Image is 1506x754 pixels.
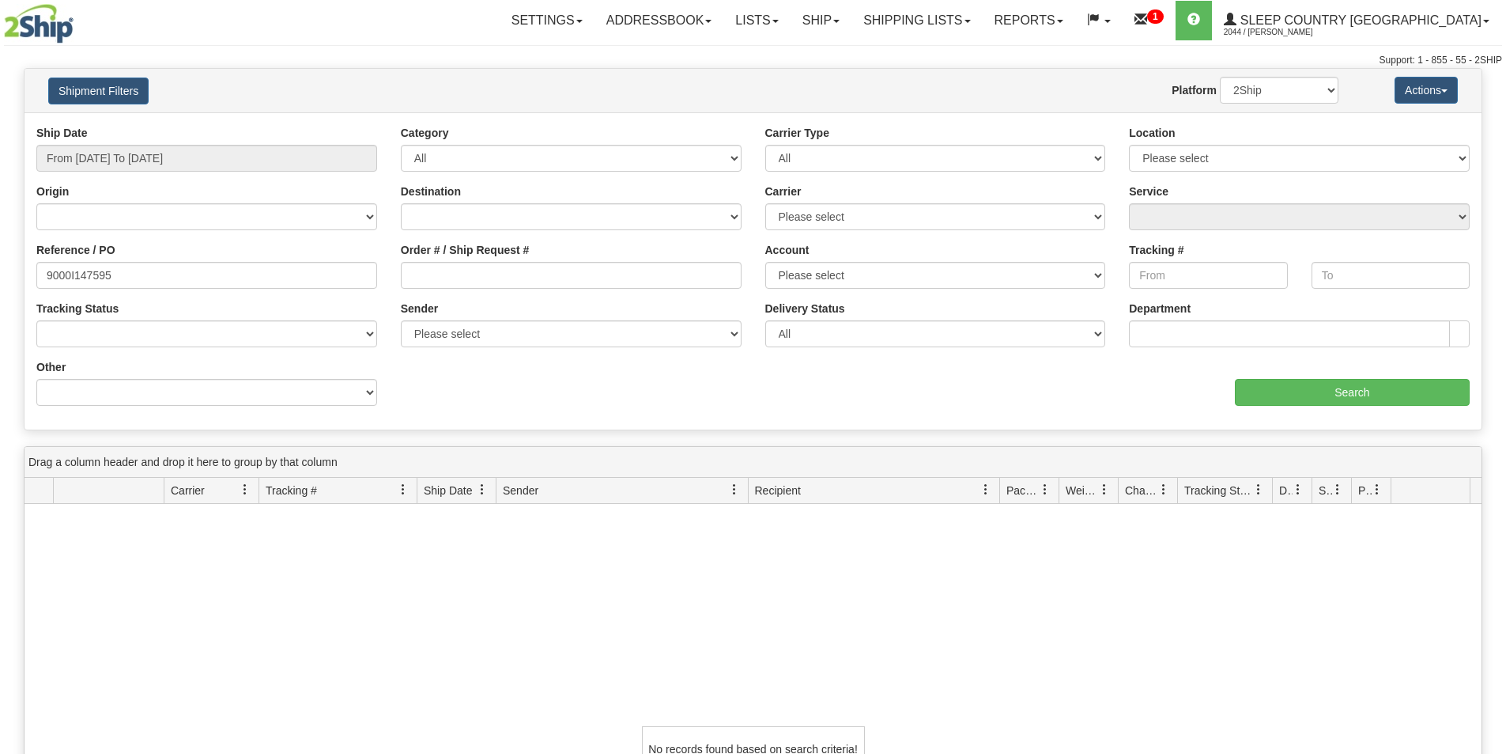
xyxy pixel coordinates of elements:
[469,476,496,503] a: Ship Date filter column settings
[232,476,259,503] a: Carrier filter column settings
[983,1,1075,40] a: Reports
[1236,13,1481,27] span: Sleep Country [GEOGRAPHIC_DATA]
[1470,296,1504,457] iframe: chat widget
[765,301,845,316] label: Delivery Status
[1150,476,1177,503] a: Charge filter column settings
[503,483,538,498] span: Sender
[4,54,1502,67] div: Support: 1 - 855 - 55 - 2SHIP
[25,447,1481,478] div: grid grouping header
[36,125,88,141] label: Ship Date
[1395,77,1458,104] button: Actions
[424,483,472,498] span: Ship Date
[1235,379,1470,406] input: Search
[390,476,417,503] a: Tracking # filter column settings
[4,4,74,44] img: logo2044.jpg
[1319,483,1332,498] span: Shipment Issues
[1212,1,1501,40] a: Sleep Country [GEOGRAPHIC_DATA] 2044 / [PERSON_NAME]
[1006,483,1040,498] span: Packages
[723,1,790,40] a: Lists
[1032,476,1059,503] a: Packages filter column settings
[972,476,999,503] a: Recipient filter column settings
[36,359,66,375] label: Other
[765,184,802,199] label: Carrier
[721,476,748,503] a: Sender filter column settings
[1245,476,1272,503] a: Tracking Status filter column settings
[1129,184,1168,199] label: Service
[755,483,801,498] span: Recipient
[791,1,851,40] a: Ship
[1184,483,1253,498] span: Tracking Status
[1324,476,1351,503] a: Shipment Issues filter column settings
[765,125,829,141] label: Carrier Type
[594,1,724,40] a: Addressbook
[1123,1,1176,40] a: 1
[1279,483,1293,498] span: Delivery Status
[48,78,149,104] button: Shipment Filters
[1358,483,1372,498] span: Pickup Status
[1172,82,1217,98] label: Platform
[1125,483,1158,498] span: Charge
[401,242,530,258] label: Order # / Ship Request #
[765,242,810,258] label: Account
[1129,242,1183,258] label: Tracking #
[1066,483,1099,498] span: Weight
[266,483,317,498] span: Tracking #
[1364,476,1391,503] a: Pickup Status filter column settings
[36,184,69,199] label: Origin
[500,1,594,40] a: Settings
[1091,476,1118,503] a: Weight filter column settings
[401,184,461,199] label: Destination
[401,125,449,141] label: Category
[851,1,982,40] a: Shipping lists
[1129,262,1287,289] input: From
[1285,476,1312,503] a: Delivery Status filter column settings
[171,483,205,498] span: Carrier
[1129,125,1175,141] label: Location
[36,301,119,316] label: Tracking Status
[401,301,438,316] label: Sender
[1312,262,1470,289] input: To
[36,242,115,258] label: Reference / PO
[1129,301,1191,316] label: Department
[1224,25,1342,40] span: 2044 / [PERSON_NAME]
[1147,9,1164,24] sup: 1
